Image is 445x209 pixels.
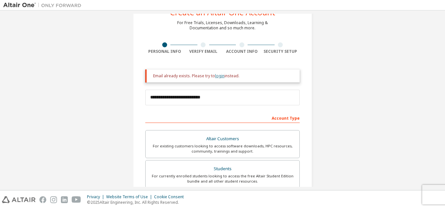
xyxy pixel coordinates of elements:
img: altair_logo.svg [2,196,36,203]
img: facebook.svg [39,196,46,203]
div: Create an Altair One Account [170,8,275,16]
div: Verify Email [184,49,223,54]
img: linkedin.svg [61,196,68,203]
div: Students [150,164,295,173]
img: Altair One [3,2,85,8]
img: instagram.svg [50,196,57,203]
div: Website Terms of Use [106,194,154,200]
img: youtube.svg [72,196,81,203]
div: Privacy [87,194,106,200]
p: © 2025 Altair Engineering, Inc. All Rights Reserved. [87,200,188,205]
div: Account Info [223,49,261,54]
div: For Free Trials, Licenses, Downloads, Learning & Documentation and so much more. [177,20,268,31]
div: Email already exists. Please try to instead. [153,73,294,79]
div: Altair Customers [150,134,295,143]
div: Security Setup [261,49,300,54]
div: For currently enrolled students looking to access the free Altair Student Edition bundle and all ... [150,173,295,184]
div: Personal Info [145,49,184,54]
div: Cookie Consent [154,194,188,200]
div: For existing customers looking to access software downloads, HPC resources, community, trainings ... [150,143,295,154]
a: login [215,73,224,79]
div: Account Type [145,112,300,123]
